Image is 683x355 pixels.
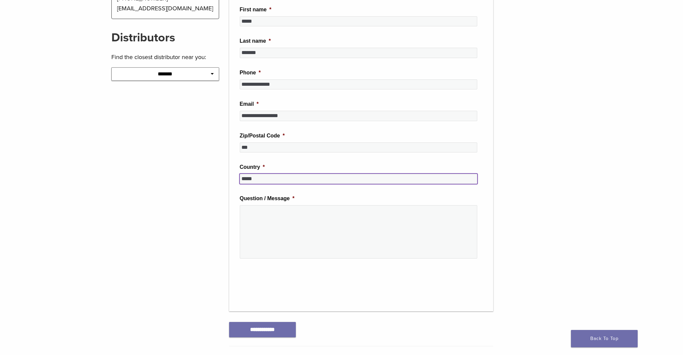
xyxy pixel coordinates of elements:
[240,132,285,139] label: Zip/Postal Code
[240,164,265,171] label: Country
[240,101,259,108] label: Email
[240,269,341,295] iframe: reCAPTCHA
[240,6,271,13] label: First name
[240,69,261,76] label: Phone
[111,30,219,46] h2: Distributors
[571,330,638,347] a: Back To Top
[111,52,219,62] p: Find the closest distributor near you:
[240,38,271,45] label: Last name
[240,195,295,202] label: Question / Message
